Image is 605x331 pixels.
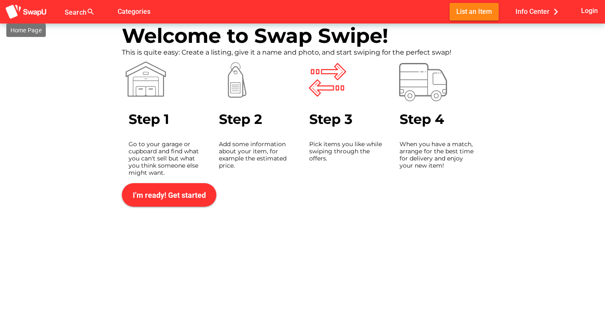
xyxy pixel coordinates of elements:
[122,104,212,134] div: Step 1
[122,183,216,207] button: I’m ready! Get started
[105,7,115,17] i: false
[399,63,447,101] img: Vector%20(1).svg
[550,5,562,18] i: chevron_right
[212,57,260,104] img: icons8-price-tag%201.svg
[516,5,562,18] span: Info Center
[122,57,170,104] img: icons8-warehouse%201.svg
[212,104,302,134] div: Step 2
[212,134,302,176] div: Add some information about your item, for example the estimated price.
[133,191,206,200] span: I’m ready! Get started
[111,3,157,20] button: Categories
[579,3,600,18] button: Login
[509,3,569,20] button: Info Center
[122,48,483,57] div: This is quite easy: Create a listing, give it a name and photo, and start swiping for the perfect...
[581,5,598,16] span: Login
[393,134,483,176] div: When you have a match, arrange for the best time for delivery and enjoy your new item!
[456,6,492,17] span: List an Item
[302,104,393,134] div: Step 3
[450,3,499,20] button: List an Item
[302,134,393,169] div: Pick items you like while swiping through the offers.
[309,63,346,97] img: Vector.svg
[111,7,157,15] a: Categories
[122,134,212,183] div: Go to your garage or cupboard and find what you can't sell but what you think someone else might ...
[393,104,483,134] div: Step 4
[5,4,47,20] img: aSD8y5uGLpzPJLYTcYcjNu3laj1c05W5KWf0Ds+Za8uybjssssuu+yyyy677LKX2n+PWMSDJ9a87AAAAABJRU5ErkJggg==
[122,24,483,48] div: Welcome to Swap Swipe!
[118,5,150,18] span: Categories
